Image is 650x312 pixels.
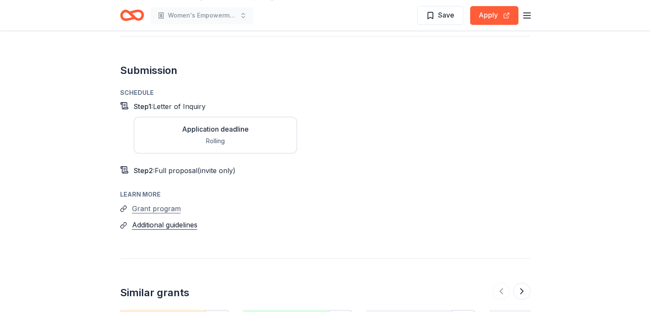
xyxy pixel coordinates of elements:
[438,9,454,21] span: Save
[153,102,206,111] span: Letter of Inquiry
[120,189,530,200] div: Learn more
[120,286,189,300] div: Similar grants
[134,102,153,111] span: Step 1 :
[182,136,249,146] div: Rolling
[120,88,530,98] div: Schedule
[120,5,144,25] a: Home
[168,10,236,21] span: Women's Empowerment Project
[417,6,463,25] button: Save
[120,64,530,77] h2: Submission
[132,203,181,214] button: Grant program
[155,166,235,175] span: Full proposal (invite only)
[182,124,249,134] div: Application deadline
[151,7,253,24] button: Women's Empowerment Project
[132,219,197,230] button: Additional guidelines
[134,166,155,175] span: Step 2 :
[470,6,518,25] button: Apply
